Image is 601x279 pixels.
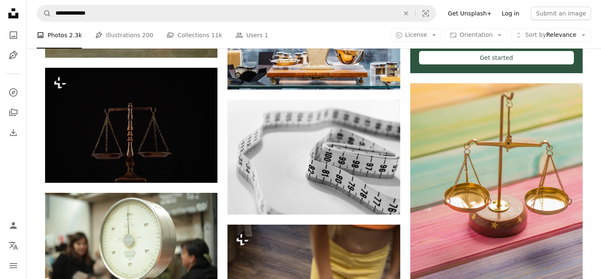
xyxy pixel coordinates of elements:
[142,31,154,40] span: 200
[5,5,22,23] a: Home — Unsplash
[167,22,222,49] a: Collections 11k
[5,104,22,121] a: Collections
[443,7,497,20] a: Get Unsplash+
[5,217,22,234] a: Log in / Sign up
[95,22,153,49] a: Illustrations 200
[5,237,22,254] button: Language
[416,5,436,21] button: Visual search
[5,257,22,274] button: Menu
[45,68,217,183] img: a wooden balance scale with a black background
[227,153,400,161] a: selective focus photography of tape measure
[227,100,400,215] img: selective focus photography of tape measure
[397,5,415,21] button: Clear
[525,31,576,39] span: Relevance
[37,5,51,21] button: Search Unsplash
[525,31,546,38] span: Sort by
[5,84,22,101] a: Explore
[445,28,507,42] button: Orientation
[37,5,436,22] form: Find visuals sitewide
[211,31,222,40] span: 11k
[5,27,22,44] a: Photos
[5,124,22,141] a: Download History
[460,31,492,38] span: Orientation
[265,31,268,40] span: 1
[410,186,583,193] a: gold and silver round frame magnifying glass
[45,246,217,254] a: macro shot photo of scale
[235,22,268,49] a: Users 1
[5,47,22,64] a: Illustrations
[497,7,524,20] a: Log in
[405,31,427,38] span: License
[510,28,591,42] button: Sort byRelevance
[45,121,217,129] a: a wooden balance scale with a black background
[391,28,442,42] button: License
[419,51,574,64] div: Get started
[531,7,591,20] button: Submit an image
